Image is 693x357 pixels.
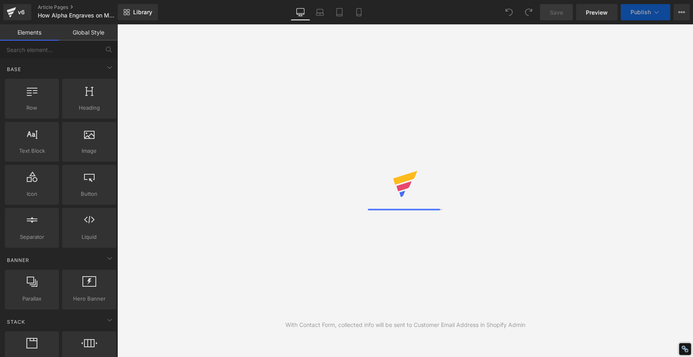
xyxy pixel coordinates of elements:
a: Global Style [59,24,118,41]
span: Row [7,104,56,112]
span: Separator [7,233,56,241]
div: Restore Info Box &#10;&#10;NoFollow Info:&#10; META-Robots NoFollow: &#09;true&#10; META-Robots N... [681,345,689,353]
span: Liquid [65,233,114,241]
span: Heading [65,104,114,112]
button: Redo [520,4,537,20]
span: Base [6,65,22,73]
span: How Alpha Engraves on MDF with [PERSON_NAME] [38,12,116,19]
a: New Library [118,4,158,20]
a: Mobile [349,4,369,20]
span: Image [65,147,114,155]
div: With Contact Form, collected info will be sent to Customer Email Address in Shopify Admin [285,320,525,329]
div: v6 [16,7,26,17]
button: Publish [621,4,670,20]
a: Preview [576,4,617,20]
a: v6 [3,4,31,20]
a: Desktop [291,4,310,20]
span: Button [65,190,114,198]
span: Save [550,8,563,17]
span: Stack [6,318,26,326]
a: Tablet [330,4,349,20]
a: Article Pages [38,4,131,11]
span: Icon [7,190,56,198]
a: Laptop [310,4,330,20]
span: Text Block [7,147,56,155]
span: Publish [630,9,651,15]
button: Undo [501,4,517,20]
span: Preview [586,8,608,17]
span: Banner [6,256,30,264]
button: More [674,4,690,20]
span: Hero Banner [65,294,114,303]
span: Library [133,9,152,16]
span: Parallax [7,294,56,303]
